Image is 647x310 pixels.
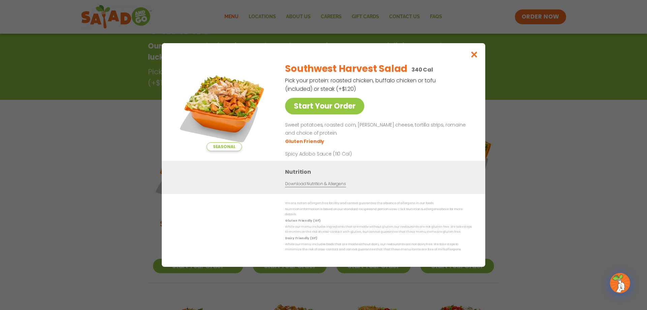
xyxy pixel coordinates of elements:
strong: Gluten Friendly (GF) [285,219,320,223]
a: Start Your Order [285,98,364,114]
p: While our menu includes ingredients that are made without gluten, our restaurants are not gluten ... [285,224,472,235]
p: Nutrition information is based on our standard recipes and portion sizes. Click Nutrition & Aller... [285,207,472,217]
strong: Dairy Friendly (DF) [285,236,317,240]
h2: Southwest Harvest Salad [285,62,407,76]
span: Seasonal [207,142,242,151]
h3: Nutrition [285,168,475,176]
p: Pick your protein: roasted chicken, buffalo chicken or tofu (included) or steak (+$1.20) [285,76,437,93]
p: Spicy Adobo Sauce (110 Cal) [285,150,410,158]
a: Download Nutrition & Allergens [285,181,346,187]
p: While our menu includes foods that are made without dairy, our restaurants are not dairy free. We... [285,242,472,252]
p: Sweet potatoes, roasted corn, [PERSON_NAME] cheese, tortilla strips, romaine and choice of protein. [285,121,469,137]
img: wpChatIcon [611,274,629,292]
li: Gluten Friendly [285,138,325,145]
p: We are not an allergen free facility and cannot guarantee the absence of allergens in our foods. [285,201,472,206]
img: Featured product photo for Southwest Harvest Salad [177,57,271,151]
p: 340 Cal [411,65,433,74]
button: Close modal [463,43,485,66]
